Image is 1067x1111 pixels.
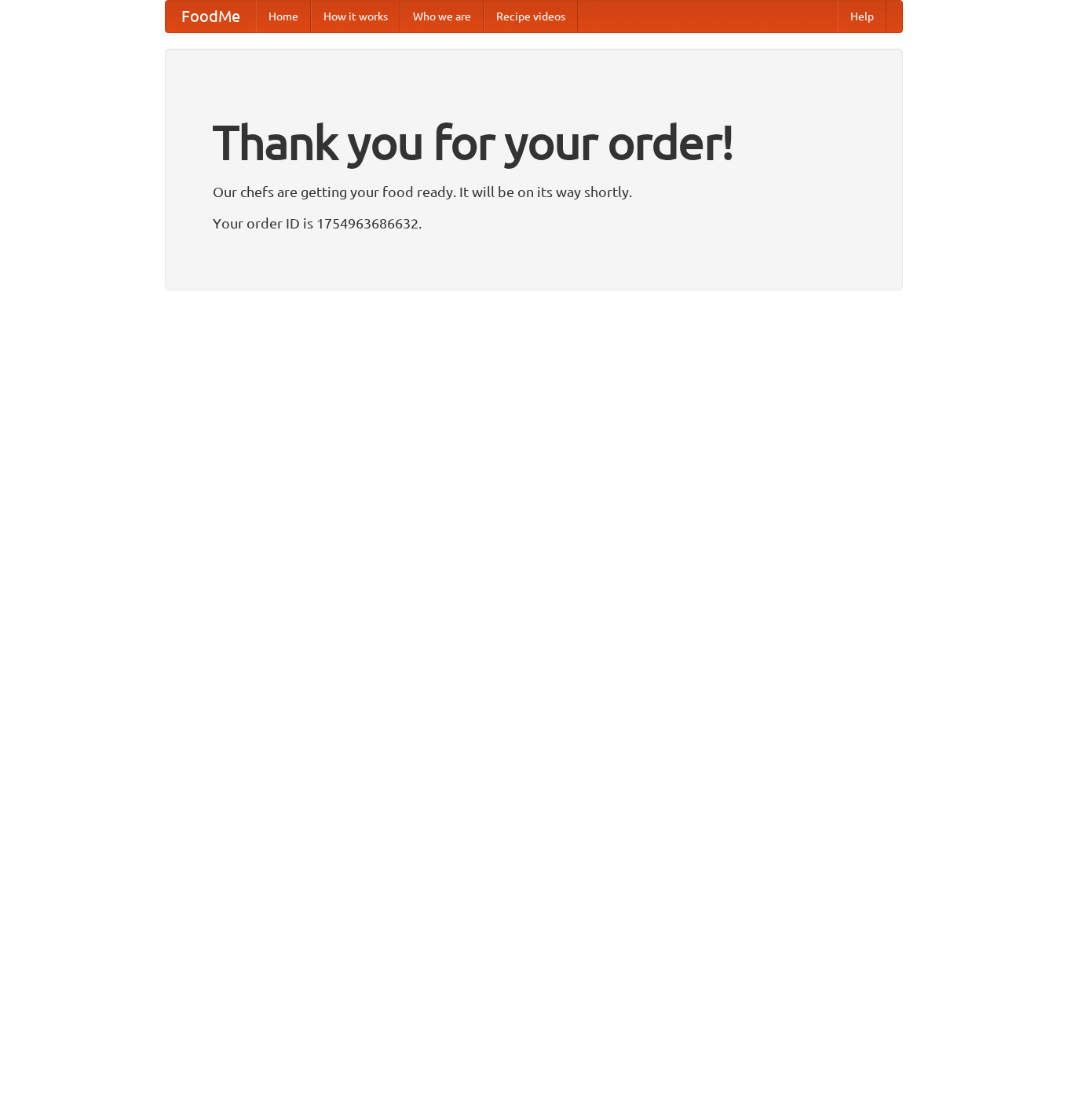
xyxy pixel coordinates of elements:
h1: Thank you for your order! [213,104,855,180]
a: Recipe videos [484,1,578,32]
p: Our chefs are getting your food ready. It will be on its way shortly. [213,180,855,203]
a: Home [256,1,311,32]
p: Your order ID is 1754963686632. [213,211,855,235]
a: Who we are [400,1,484,32]
a: Help [838,1,886,32]
a: FoodMe [166,1,256,32]
a: How it works [311,1,400,32]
